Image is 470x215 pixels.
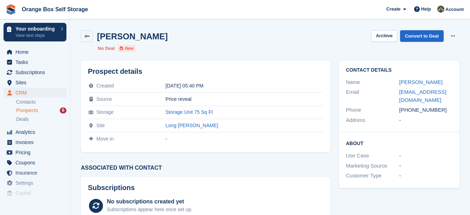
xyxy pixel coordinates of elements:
[346,172,399,180] div: Customer Type
[98,45,115,52] li: No Deal
[346,106,399,114] div: Phone
[16,116,66,123] a: Deals
[15,57,58,67] span: Tasks
[399,152,453,160] div: -
[346,139,452,146] h2: About
[4,23,66,41] a: Your onboarding View next steps
[97,32,168,41] h2: [PERSON_NAME]
[16,116,29,123] span: Deals
[15,137,58,147] span: Invoices
[166,109,213,115] a: Storage Unit 75 Sq Ft
[15,168,58,178] span: Insurance
[346,162,399,170] div: Marketing Source
[166,83,323,89] div: [DATE] 05:40 PM
[96,96,112,102] span: Source
[386,6,400,13] span: Create
[16,107,38,114] span: Prospects
[88,67,323,76] h2: Prospect details
[166,136,323,142] div: -
[15,88,58,98] span: CRM
[15,188,58,198] span: Capital
[4,47,66,57] a: menu
[399,172,453,180] div: -
[15,158,58,168] span: Coupons
[19,4,91,15] a: Orange Box Self Storage
[15,78,58,87] span: Sites
[399,79,443,85] a: [PERSON_NAME]
[96,136,114,142] span: Move in
[16,99,66,105] a: Contacts
[107,206,193,213] div: Subscriptions appear here once set up.
[16,107,66,114] a: Prospects 6
[15,67,58,77] span: Subscriptions
[117,45,136,52] li: New
[81,165,330,171] h3: Associated with contact
[15,32,57,39] p: View next steps
[4,78,66,87] a: menu
[445,6,464,13] span: Account
[15,47,58,57] span: Home
[96,109,114,115] span: Storage
[4,67,66,77] a: menu
[6,4,16,15] img: stora-icon-8386f47178a22dfd0bd8f6a31ec36ba5ce8667c1dd55bd0f319d3a0aa187defe.svg
[4,127,66,137] a: menu
[60,107,66,113] div: 6
[166,123,218,128] a: Long [PERSON_NAME]
[346,116,399,124] div: Address
[346,78,399,86] div: Name
[4,57,66,67] a: menu
[371,30,397,42] button: Archive
[4,148,66,157] a: menu
[15,148,58,157] span: Pricing
[399,116,453,124] div: -
[15,26,57,31] p: Your onboarding
[96,83,114,89] span: Created
[399,89,446,103] a: [EMAIL_ADDRESS][DOMAIN_NAME]
[4,188,66,198] a: menu
[4,168,66,178] a: menu
[15,178,58,188] span: Settings
[4,178,66,188] a: menu
[400,30,444,42] a: Convert to Deal
[4,88,66,98] a: menu
[96,123,105,128] span: Site
[437,6,444,13] img: Mike
[421,6,431,13] span: Help
[107,197,193,206] div: No subscriptions created yet
[346,88,399,104] div: Email
[88,184,323,192] h2: Subscriptions
[399,106,453,114] div: [PHONE_NUMBER]
[166,96,323,102] div: Price reveal
[15,127,58,137] span: Analytics
[346,67,452,73] h2: Contact Details
[399,162,453,170] div: -
[346,152,399,160] div: Use Case
[4,158,66,168] a: menu
[4,137,66,147] a: menu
